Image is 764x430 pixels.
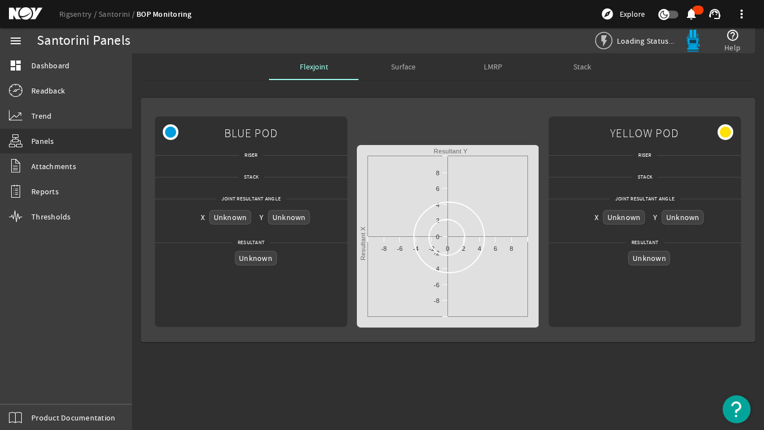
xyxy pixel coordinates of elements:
div: Unknown [662,210,704,224]
span: Resultant [232,237,270,248]
div: Unknown [209,210,251,224]
text: 6 [494,245,497,252]
text: Resultant Y [434,148,468,155]
div: Y [260,212,263,223]
div: Unknown [628,251,670,265]
span: Loading Status... [617,36,674,46]
text: -8 [434,297,440,304]
text: Resultant X [360,226,366,260]
text: -6 [434,282,440,288]
mat-icon: explore [601,7,614,21]
text: -8 [381,245,386,252]
span: Riser [633,149,657,161]
div: Y [653,212,657,223]
span: Dashboard [31,60,69,71]
span: Surface [391,63,416,71]
mat-icon: dashboard [9,59,22,72]
mat-icon: support_agent [708,7,721,21]
div: X [595,212,598,223]
text: -6 [397,245,403,252]
span: Help [724,42,741,53]
a: BOP Monitoring [136,9,192,20]
span: Trend [31,110,51,121]
span: Product Documentation [31,412,115,423]
div: Unknown [235,251,277,265]
span: Panels [31,135,54,147]
div: Santorini Panels [37,35,130,46]
span: Reports [31,186,59,197]
text: 8 [436,170,440,176]
span: Joint Resultant Angle [610,193,680,204]
span: Readback [31,85,65,96]
span: Joint Resultant Angle [216,193,286,204]
mat-icon: notifications [685,7,698,21]
div: Unknown [268,210,310,224]
button: Explore [596,5,649,23]
span: Riser [239,149,263,161]
span: Resultant [626,237,664,248]
img: Bluepod.svg [682,30,704,52]
a: Rigsentry [59,9,98,19]
text: 8 [510,245,513,252]
mat-icon: help_outline [726,29,739,42]
span: YELLOW POD [610,120,679,146]
span: BLUE POD [224,120,278,146]
span: Flexjoint [300,63,328,71]
span: Thresholds [31,211,71,222]
span: LMRP [484,63,502,71]
button: Open Resource Center [723,395,751,423]
button: more_vert [728,1,755,27]
div: X [201,212,205,223]
span: Stack [573,63,591,71]
a: Santorini [98,9,136,19]
mat-icon: menu [9,34,22,48]
text: -4 [413,245,418,252]
div: Unknown [603,210,645,224]
text: 4 [436,202,440,208]
span: Stack [238,171,264,183]
text: 6 [436,185,440,192]
span: Stack [632,171,658,183]
span: Attachments [31,161,76,172]
span: Explore [620,8,645,20]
